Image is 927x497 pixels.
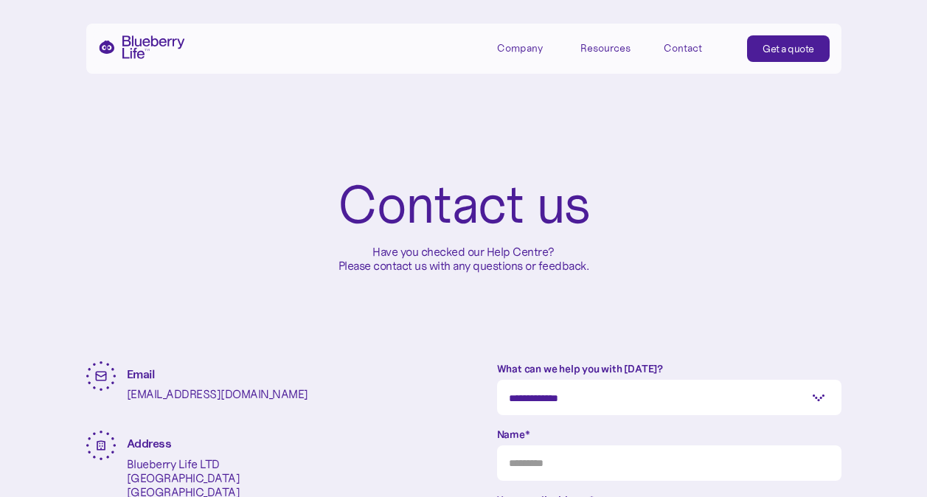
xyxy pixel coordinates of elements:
strong: Address [127,436,172,451]
a: Get a quote [747,35,830,62]
p: Have you checked our Help Centre? Please contact us with any questions or feedback. [338,245,589,273]
div: Company [497,42,543,55]
div: Resources [580,35,647,60]
div: Contact [664,42,702,55]
a: home [98,35,185,59]
label: Name* [497,427,841,442]
div: Get a quote [763,41,814,56]
h1: Contact us [338,177,590,233]
a: Contact [664,35,730,60]
div: Resources [580,42,631,55]
div: Company [497,35,563,60]
label: What can we help you with [DATE]? [497,361,841,376]
strong: Email [127,366,155,381]
p: [EMAIL_ADDRESS][DOMAIN_NAME] [127,387,308,401]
